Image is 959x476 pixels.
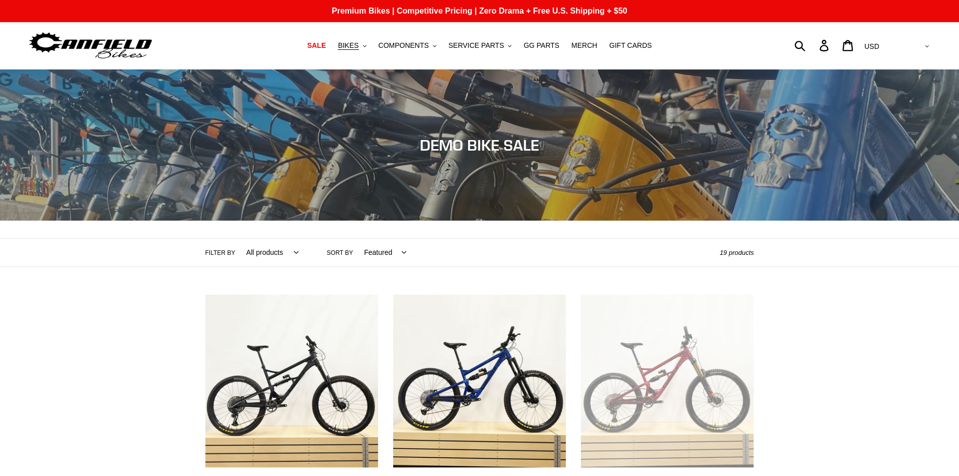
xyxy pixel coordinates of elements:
[302,39,331,52] a: SALE
[519,39,564,52] a: GG PARTS
[604,39,657,52] a: GIFT CARDS
[800,34,826,56] input: Search
[28,30,154,61] img: Canfield Bikes
[379,41,429,50] span: COMPONENTS
[420,136,539,154] span: DEMO BIKE SALE
[566,39,602,52] a: MERCH
[449,41,504,50] span: SERVICE PARTS
[609,41,652,50] span: GIFT CARDS
[720,249,754,256] span: 19 products
[205,248,236,257] label: Filter by
[524,41,559,50] span: GG PARTS
[571,41,597,50] span: MERCH
[374,39,441,52] button: COMPONENTS
[338,41,358,50] span: BIKES
[444,39,517,52] button: SERVICE PARTS
[333,39,371,52] button: BIKES
[307,41,326,50] span: SALE
[327,248,353,257] label: Sort by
